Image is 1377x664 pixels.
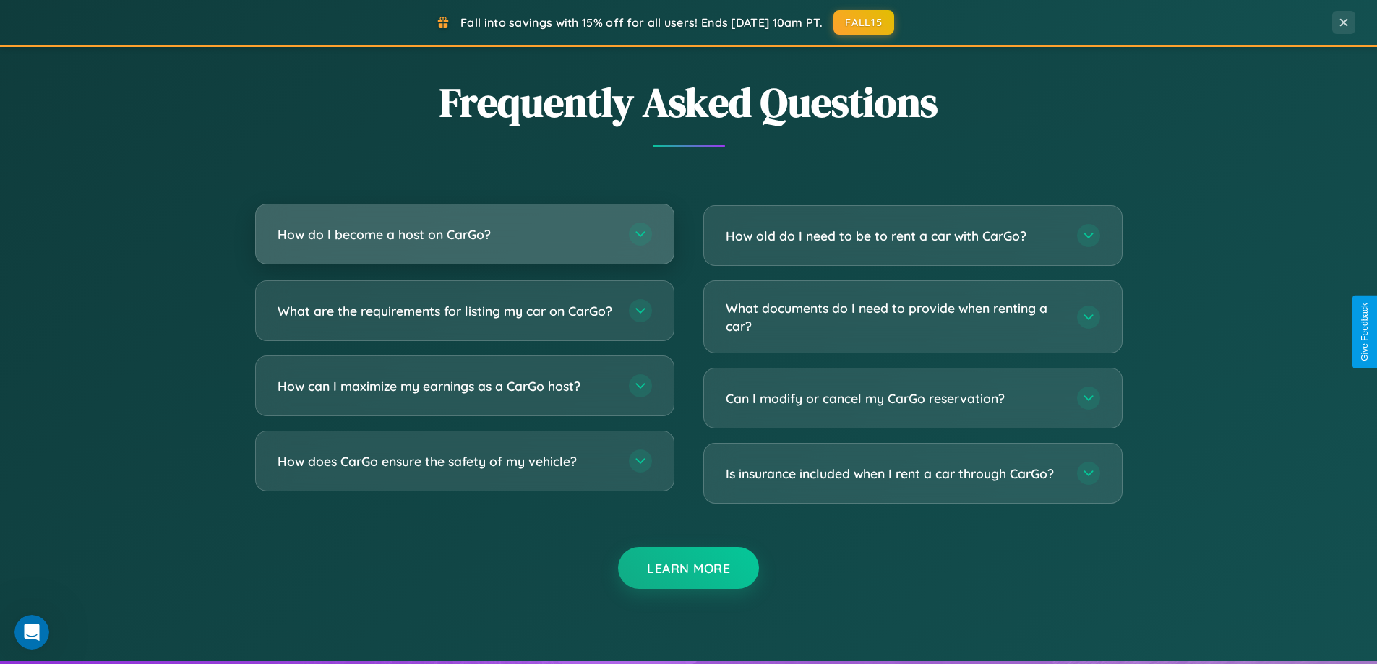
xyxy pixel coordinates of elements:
h3: What documents do I need to provide when renting a car? [726,299,1063,335]
h3: How do I become a host on CarGo? [278,225,614,243]
iframe: Intercom live chat [14,615,49,650]
h3: How does CarGo ensure the safety of my vehicle? [278,452,614,470]
h3: How can I maximize my earnings as a CarGo host? [278,377,614,395]
h3: Can I modify or cancel my CarGo reservation? [726,389,1063,408]
h2: Frequently Asked Questions [255,74,1123,130]
h3: What are the requirements for listing my car on CarGo? [278,302,614,320]
div: Give Feedback [1360,303,1370,361]
button: FALL15 [833,10,894,35]
h3: Is insurance included when I rent a car through CarGo? [726,465,1063,483]
button: Learn More [618,547,759,589]
span: Fall into savings with 15% off for all users! Ends [DATE] 10am PT. [460,15,823,30]
h3: How old do I need to be to rent a car with CarGo? [726,227,1063,245]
